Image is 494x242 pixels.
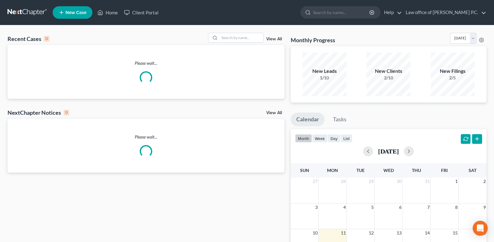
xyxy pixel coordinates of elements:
span: 5 [371,204,374,211]
span: 7 [427,204,430,211]
span: 9 [483,204,486,211]
div: Open Intercom Messenger [473,221,488,236]
span: 11 [340,229,346,237]
span: 6 [398,204,402,211]
span: 27 [312,178,318,185]
a: Law office of [PERSON_NAME] P.C. [403,7,486,18]
span: New Case [65,10,86,15]
button: week [312,134,328,143]
span: 12 [368,229,374,237]
div: NextChapter Notices [8,109,69,116]
p: Please wait... [8,134,284,140]
input: Search by name... [313,7,370,18]
span: Sat [469,168,476,173]
button: list [341,134,352,143]
button: day [328,134,341,143]
div: New Filings [431,68,475,75]
div: 2/5 [431,75,475,81]
a: Help [381,7,402,18]
div: New Clients [367,68,410,75]
a: View All [266,111,282,115]
div: 1/10 [303,75,346,81]
span: 1 [455,178,458,185]
span: Thu [412,168,421,173]
div: 0 [44,36,49,42]
a: Client Portal [121,7,162,18]
a: View All [266,37,282,41]
div: Recent Cases [8,35,49,43]
span: 8 [455,204,458,211]
span: 30 [396,178,402,185]
span: Fri [441,168,448,173]
span: 3 [315,204,318,211]
div: 2/10 [367,75,410,81]
span: Wed [383,168,394,173]
span: Tue [356,168,365,173]
div: 0 [64,110,69,115]
p: Please wait... [8,60,284,66]
span: Sun [300,168,309,173]
span: 14 [424,229,430,237]
span: 4 [343,204,346,211]
a: Calendar [291,113,325,126]
span: 31 [424,178,430,185]
button: month [295,134,312,143]
h3: Monthly Progress [291,36,335,44]
a: Home [94,7,121,18]
span: 29 [368,178,374,185]
span: 15 [452,229,458,237]
h2: [DATE] [378,148,399,154]
div: New Leads [303,68,346,75]
a: Tasks [327,113,352,126]
span: 10 [312,229,318,237]
span: Mon [327,168,338,173]
input: Search by name... [220,33,263,42]
span: 2 [483,178,486,185]
span: 28 [340,178,346,185]
span: 13 [396,229,402,237]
